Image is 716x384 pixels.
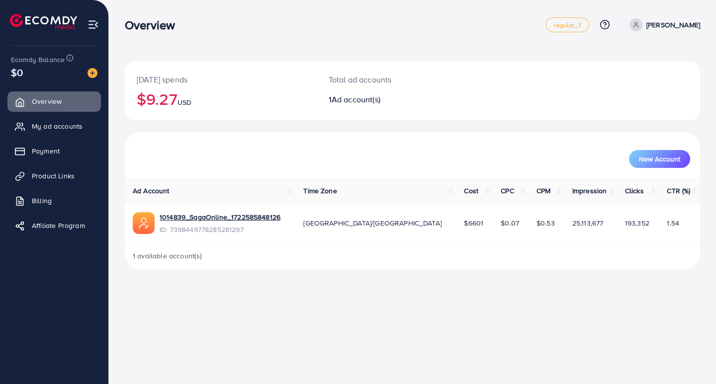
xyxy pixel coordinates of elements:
span: Time Zone [303,186,337,196]
span: My ad accounts [32,121,83,131]
span: $6601 [464,218,483,228]
span: $0.07 [501,218,519,228]
p: Total ad accounts [329,74,448,85]
p: [DATE] spends [137,74,305,85]
span: Ad account(s) [332,94,380,105]
h2: 1 [329,95,448,104]
span: Billing [32,196,52,206]
span: Product Links [32,171,75,181]
a: [PERSON_NAME] [626,18,700,31]
span: $0.53 [537,218,555,228]
a: Product Links [7,166,101,186]
span: Payment [32,146,60,156]
span: Clicks [625,186,644,196]
span: New Account [639,155,680,162]
img: logo [10,14,77,29]
h2: $9.27 [137,89,305,108]
span: CTR (%) [667,186,690,196]
span: USD [178,97,191,107]
span: 1 available account(s) [133,251,202,261]
span: CPM [537,186,550,196]
h3: Overview [125,18,183,32]
a: Payment [7,141,101,161]
iframe: Chat [674,339,709,377]
a: Billing [7,191,101,211]
img: image [88,68,97,78]
span: Overview [32,96,62,106]
span: ID: 7398449778285281297 [160,225,280,234]
a: Overview [7,91,101,111]
p: [PERSON_NAME] [646,19,700,31]
span: 1.54 [667,218,679,228]
span: Impression [572,186,607,196]
span: $0 [11,65,23,79]
span: 193,352 [625,218,649,228]
span: 25,113,677 [572,218,604,228]
img: ic-ads-acc.e4c84228.svg [133,212,155,234]
a: My ad accounts [7,116,101,136]
a: regular_1 [545,17,589,32]
button: New Account [629,150,690,168]
a: 1014839_SagaOnline_1722585848126 [160,212,280,222]
span: Cost [464,186,478,196]
img: menu [88,19,99,30]
span: CPC [501,186,514,196]
a: Affiliate Program [7,216,101,235]
span: regular_1 [554,22,580,28]
span: Ecomdy Balance [11,55,65,65]
span: Affiliate Program [32,221,85,230]
span: [GEOGRAPHIC_DATA]/[GEOGRAPHIC_DATA] [303,218,442,228]
span: Ad Account [133,186,170,196]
